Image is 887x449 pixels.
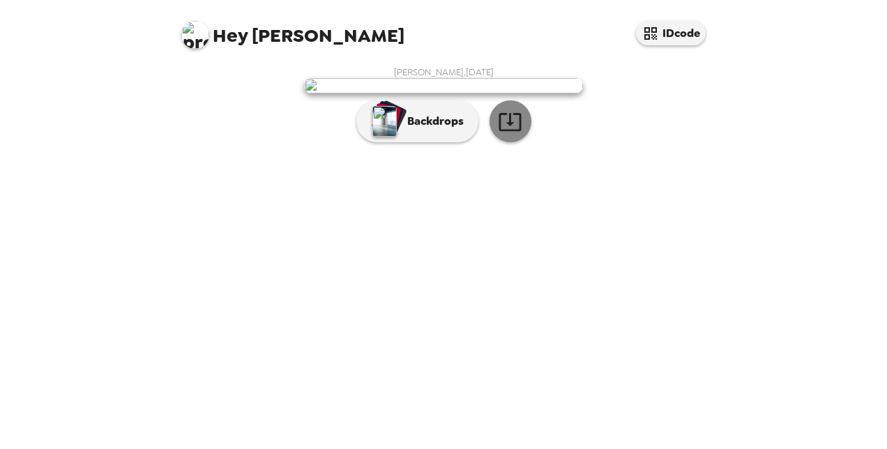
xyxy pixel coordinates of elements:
span: [PERSON_NAME] , [DATE] [394,66,494,78]
span: [PERSON_NAME] [181,14,404,45]
button: IDcode [636,21,706,45]
img: profile pic [181,21,209,49]
button: Backdrops [356,100,478,142]
span: Hey [213,23,248,48]
img: user [304,78,583,93]
p: Backdrops [400,113,464,130]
